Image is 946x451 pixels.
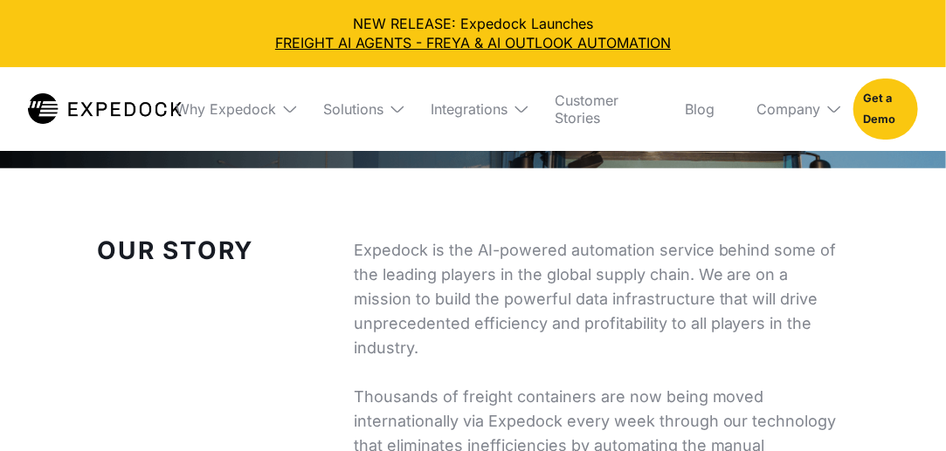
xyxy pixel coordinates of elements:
[162,67,295,151] div: Why Expedock
[756,100,820,118] div: Company
[323,100,383,118] div: Solutions
[541,67,657,151] a: Customer Stories
[671,67,728,151] a: Blog
[176,100,276,118] div: Why Expedock
[742,67,839,151] div: Company
[853,79,918,140] a: Get a Demo
[14,33,932,52] a: FREIGHT AI AGENTS - FREYA & AI OUTLOOK AUTOMATION
[14,14,932,53] div: NEW RELEASE: Expedock Launches
[98,236,254,265] strong: Our Story
[431,100,508,118] div: Integrations
[417,67,527,151] div: Integrations
[309,67,403,151] div: Solutions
